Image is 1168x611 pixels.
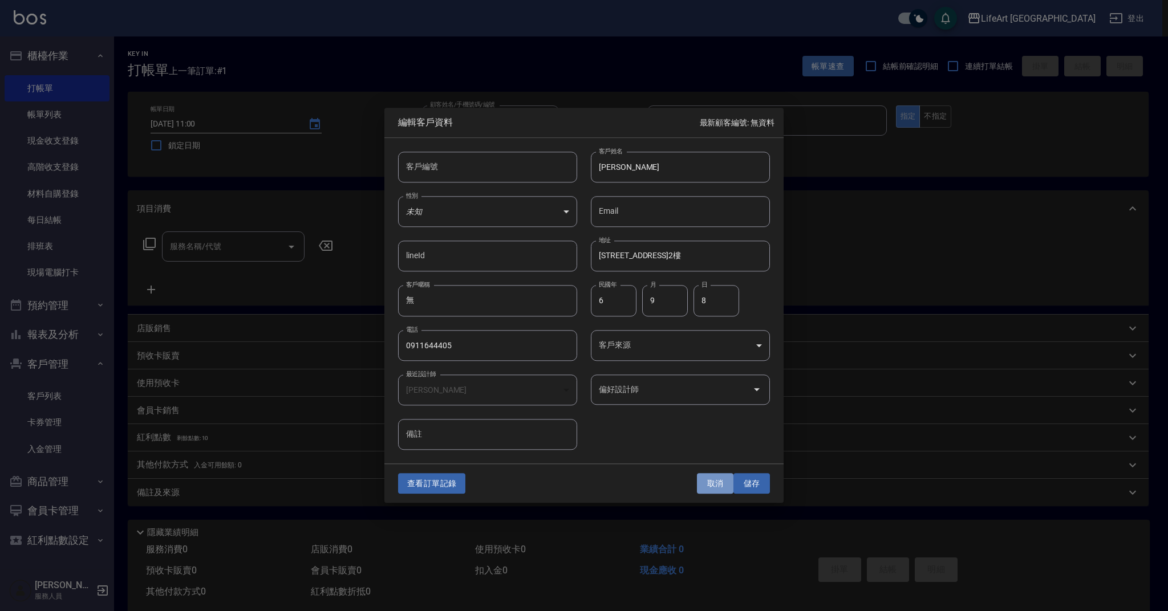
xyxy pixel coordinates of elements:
[406,207,422,216] em: 未知
[406,191,418,199] label: 性別
[697,473,733,494] button: 取消
[398,473,465,494] button: 查看訂單記錄
[406,369,436,378] label: 最近設計師
[650,280,656,289] label: 月
[599,146,623,155] label: 客戶姓名
[733,473,770,494] button: 儲存
[700,117,774,129] p: 最新顧客編號: 無資料
[398,374,577,405] div: [PERSON_NAME]
[701,280,707,289] label: 日
[406,325,418,333] label: 電話
[748,381,766,399] button: Open
[398,117,700,128] span: 編輯客戶資料
[406,280,430,289] label: 客戶暱稱
[599,236,611,245] label: 地址
[599,280,617,289] label: 民國年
